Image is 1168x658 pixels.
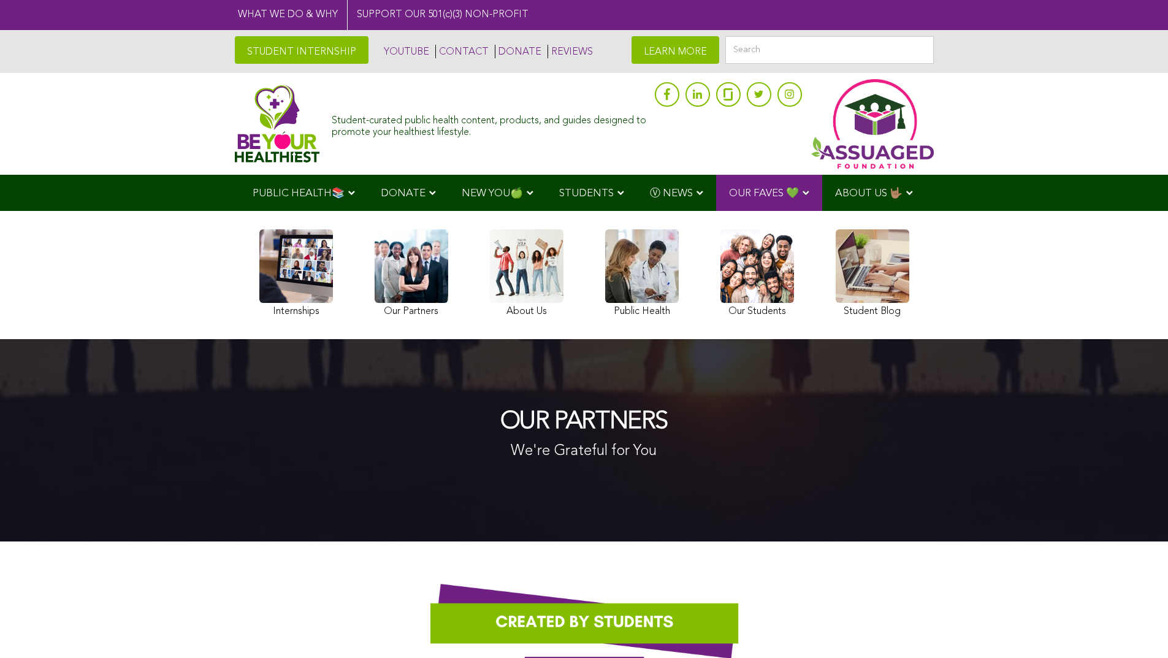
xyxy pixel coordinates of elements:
span: ABOUT US 🤟🏽 [835,188,903,199]
img: glassdoor [723,88,732,101]
span: PUBLIC HEALTH📚 [253,188,345,199]
a: LEARN MORE [632,36,719,64]
div: Student-curated public health content, products, and guides designed to promote your healthiest l... [332,109,648,139]
img: Assuaged [235,85,320,163]
span: OUR FAVES 💚 [729,188,799,199]
span: NEW YOU🍏 [462,188,523,199]
a: STUDENT INTERNSHIP [235,36,368,64]
a: DONATE [495,45,541,58]
input: Search [725,36,934,64]
a: REVIEWS [548,45,593,58]
img: Assuaged App [811,79,934,169]
a: YOUTUBE [381,45,429,58]
div: Navigation Menu [235,175,934,211]
iframe: Chat Widget [1107,599,1168,658]
a: CONTACT [435,45,489,58]
span: Ⓥ NEWS [650,188,693,199]
span: STUDENTS [559,188,614,199]
span: DONATE [381,188,426,199]
h1: OUR PARTNERS [500,408,668,435]
p: We're Grateful for You [500,442,668,462]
